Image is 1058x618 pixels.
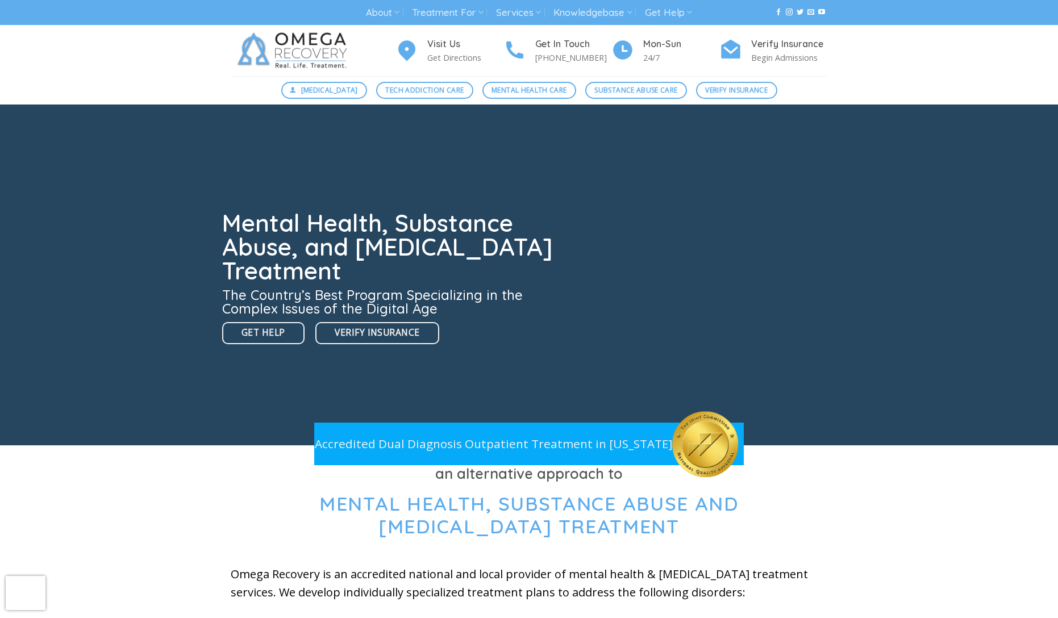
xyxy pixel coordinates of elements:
span: Substance Abuse Care [594,85,677,95]
a: Follow on Facebook [775,9,782,16]
span: [MEDICAL_DATA] [301,85,358,95]
h3: an alternative approach to [231,462,827,485]
p: Accredited Dual Diagnosis Outpatient Treatment in [US_STATE] [314,435,672,453]
span: Tech Addiction Care [385,85,464,95]
a: Get In Touch [PHONE_NUMBER] [503,37,611,65]
p: Get Directions [427,51,503,64]
a: [MEDICAL_DATA] [281,82,368,99]
a: Treatment For [412,2,483,23]
p: 24/7 [643,51,719,64]
h4: Visit Us [427,37,503,52]
a: About [366,2,399,23]
p: [PHONE_NUMBER] [535,51,611,64]
span: Get Help [241,325,285,340]
a: Services [496,2,541,23]
h4: Verify Insurance [751,37,827,52]
a: Verify Insurance [315,322,439,344]
p: Begin Admissions [751,51,827,64]
a: Verify Insurance [696,82,777,99]
p: Omega Recovery is an accredited national and local provider of mental health & [MEDICAL_DATA] tre... [231,565,827,602]
span: Verify Insurance [705,85,768,95]
span: Mental Health, Substance Abuse and [MEDICAL_DATA] Treatment [319,491,739,539]
a: Get Help [222,322,305,344]
a: Verify Insurance Begin Admissions [719,37,827,65]
a: Mental Health Care [482,82,576,99]
img: Omega Recovery [231,25,359,76]
a: Follow on Instagram [786,9,793,16]
a: Tech Addiction Care [376,82,473,99]
a: Follow on YouTube [818,9,825,16]
a: Get Help [645,2,692,23]
span: Mental Health Care [491,85,567,95]
a: Send us an email [807,9,814,16]
h1: Mental Health, Substance Abuse, and [MEDICAL_DATA] Treatment [222,211,560,283]
a: Knowledgebase [553,2,632,23]
span: Verify Insurance [335,325,419,340]
a: Visit Us Get Directions [395,37,503,65]
h3: The Country’s Best Program Specializing in the Complex Issues of the Digital Age [222,288,560,315]
h4: Mon-Sun [643,37,719,52]
a: Substance Abuse Care [585,82,687,99]
a: Follow on Twitter [797,9,803,16]
h4: Get In Touch [535,37,611,52]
